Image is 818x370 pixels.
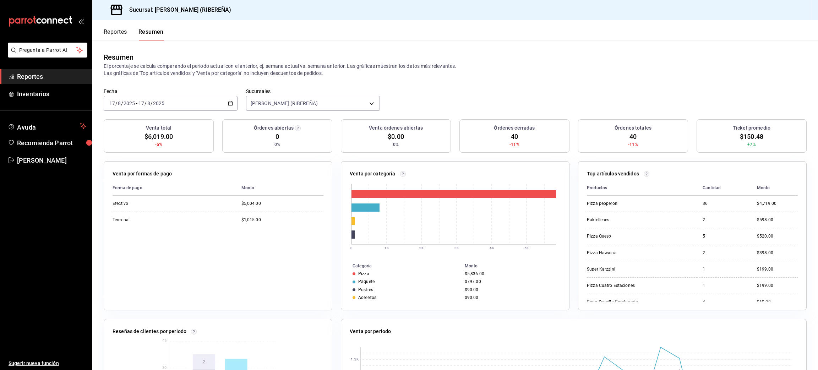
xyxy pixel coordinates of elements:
[138,28,164,40] button: Resumen
[757,283,798,289] div: $199.00
[385,246,389,250] text: 1K
[358,279,375,284] div: Paquete
[124,6,231,14] h3: Sucursal: [PERSON_NAME] (RIBEREÑA)
[236,180,323,196] th: Monto
[104,52,133,62] div: Resumen
[17,72,86,81] span: Reportes
[703,266,746,272] div: 1
[241,201,323,207] div: $5,004.00
[151,100,153,106] span: /
[465,271,558,276] div: $5,836.00
[246,89,380,94] label: Sucursales
[358,271,369,276] div: Pizza
[697,180,751,196] th: Cantidad
[118,100,121,106] input: --
[147,100,151,106] input: --
[146,124,171,132] h3: Venta total
[757,217,798,223] div: $598.00
[587,250,658,256] div: Pizza Hawaina
[144,100,147,106] span: /
[5,51,87,59] a: Pregunta a Parrot AI
[144,132,173,141] span: $6,019.00
[276,132,279,141] span: 0
[369,124,423,132] h3: Venta órdenes abiertas
[751,180,798,196] th: Monto
[9,360,86,367] span: Sugerir nueva función
[587,201,658,207] div: Pizza pepperoni
[587,217,658,223] div: Paktellenes
[494,124,535,132] h3: Órdenes cerradas
[113,217,184,223] div: Terminal
[465,295,558,300] div: $90.00
[465,287,558,292] div: $90.00
[509,141,519,148] span: -11%
[703,250,746,256] div: 2
[587,233,658,239] div: Pizza Queso
[155,141,162,148] span: -5%
[703,201,746,207] div: 36
[490,246,494,250] text: 4K
[136,100,137,106] span: -
[733,124,770,132] h3: Ticket promedio
[113,328,186,335] p: Reseñas de clientes por periodo
[351,358,359,361] text: 1.2K
[465,279,558,284] div: $797.00
[703,283,746,289] div: 1
[511,132,518,141] span: 40
[104,89,238,94] label: Fecha
[454,246,459,250] text: 3K
[628,141,638,148] span: -11%
[615,124,651,132] h3: Órdenes totales
[358,295,376,300] div: Aderezos
[587,283,658,289] div: Pizza Cuatro Estaciones
[587,180,697,196] th: Productos
[17,122,77,130] span: Ayuda
[757,233,798,239] div: $520.00
[251,100,318,107] span: [PERSON_NAME] (RIBEREÑA)
[419,246,424,250] text: 2K
[587,266,658,272] div: Super Karzzini
[703,217,746,223] div: 2
[113,180,236,196] th: Forma de pago
[358,287,373,292] div: Postres
[740,132,763,141] span: $150.48
[341,262,462,270] th: Categoría
[747,141,756,148] span: +7%
[138,100,144,106] input: --
[104,62,807,77] p: El porcentaje se calcula comparando el período actual con el anterior, ej. semana actual vs. sema...
[703,299,746,305] div: 4
[109,100,115,106] input: --
[524,246,529,250] text: 5K
[8,43,87,58] button: Pregunta a Parrot AI
[388,132,404,141] span: $0.00
[113,170,172,178] p: Venta por formas de pago
[17,138,86,148] span: Recomienda Parrot
[587,170,639,178] p: Top artículos vendidos
[757,201,798,207] div: $4,719.00
[17,89,86,99] span: Inventarios
[757,266,798,272] div: $199.00
[115,100,118,106] span: /
[121,100,123,106] span: /
[462,262,569,270] th: Monto
[113,201,184,207] div: Efectivo
[350,328,391,335] p: Venta por periodo
[757,250,798,256] div: $398.00
[587,299,658,305] div: Cono Sencillo Combinado
[350,246,353,250] text: 0
[703,233,746,239] div: 5
[19,47,76,54] span: Pregunta a Parrot AI
[78,18,84,24] button: open_drawer_menu
[104,28,127,40] button: Reportes
[274,141,280,148] span: 0%
[153,100,165,106] input: ----
[350,170,396,178] p: Venta por categoría
[104,28,164,40] div: navigation tabs
[254,124,294,132] h3: Órdenes abiertas
[393,141,399,148] span: 0%
[757,299,798,305] div: $60.00
[17,156,86,165] span: [PERSON_NAME]
[241,217,323,223] div: $1,015.00
[123,100,135,106] input: ----
[629,132,637,141] span: 40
